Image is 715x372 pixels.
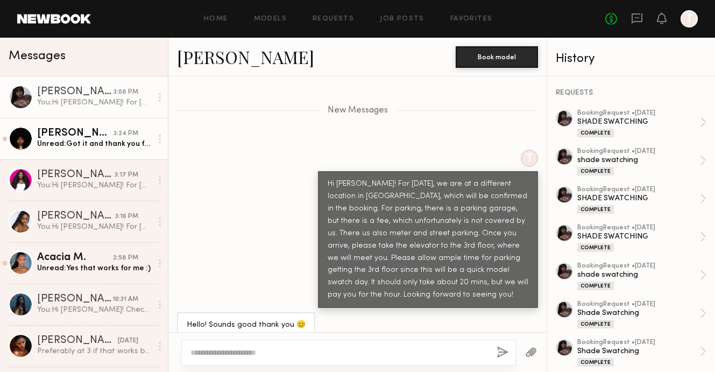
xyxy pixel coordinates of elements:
div: Unread: Yes that works for me :) [37,263,152,273]
div: Acacia M. [37,252,113,263]
div: booking Request • [DATE] [577,110,700,117]
div: [DATE] [118,336,138,346]
div: Shade Swatching [577,346,700,356]
button: Book model [456,46,538,68]
div: You: Hi [PERSON_NAME]! For [DATE], we are at a different location in [GEOGRAPHIC_DATA], which wil... [37,97,152,108]
div: Complete [577,205,614,214]
div: 3:17 PM [115,170,138,180]
a: Favorites [450,16,493,23]
a: bookingRequest •[DATE]shade swatchingComplete [577,263,706,290]
div: [PERSON_NAME] [37,211,115,222]
div: booking Request • [DATE] [577,339,700,346]
a: bookingRequest •[DATE]Shade SwatchingComplete [577,301,706,328]
div: booking Request • [DATE] [577,263,700,270]
div: booking Request • [DATE] [577,301,700,308]
div: You: Hi [PERSON_NAME]! For [DATE], we are at a different location in [GEOGRAPHIC_DATA], which wil... [37,180,152,191]
div: Complete [577,243,614,252]
a: Requests [313,16,354,23]
div: SHADE SWATCHING [577,231,700,242]
div: 10:31 AM [112,294,138,305]
div: History [556,53,706,65]
div: SHADE SWATCHING [577,117,700,127]
div: shade swatching [577,270,700,280]
div: Complete [577,129,614,137]
span: Messages [9,50,66,62]
div: booking Request • [DATE] [577,148,700,155]
a: Models [254,16,287,23]
a: [PERSON_NAME] [177,45,314,68]
div: You: Hi [PERSON_NAME]! For [DATE], we are at a different location in [GEOGRAPHIC_DATA], which wil... [37,222,152,232]
div: Complete [577,167,614,176]
div: Unread: Got it and thank you for the information! [37,139,152,149]
div: 3:08 PM [114,87,138,97]
div: booking Request • [DATE] [577,186,700,193]
a: bookingRequest •[DATE]SHADE SWATCHINGComplete [577,224,706,252]
span: New Messages [328,106,388,115]
a: bookingRequest •[DATE]SHADE SWATCHINGComplete [577,186,706,214]
div: Hi [PERSON_NAME]! For [DATE], we are at a different location in [GEOGRAPHIC_DATA], which will be ... [328,178,528,302]
div: booking Request • [DATE] [577,224,700,231]
a: bookingRequest •[DATE]Shade SwatchingComplete [577,339,706,367]
a: Home [204,16,228,23]
div: [PERSON_NAME] [37,87,114,97]
div: You: Hi [PERSON_NAME]! Checking in to see if you would be available for a swatch test [DATE][DATE... [37,305,152,315]
div: REQUESTS [556,89,706,97]
div: Complete [577,358,614,367]
div: Shade Swatching [577,308,700,318]
div: Complete [577,320,614,328]
a: T [681,10,698,27]
div: 3:24 PM [114,129,138,139]
div: Hello! Sounds good thank you 😊 [187,319,306,332]
div: [PERSON_NAME] [37,170,115,180]
div: [PERSON_NAME] [37,335,118,346]
a: Book model [456,52,538,61]
a: bookingRequest •[DATE]SHADE SWATCHINGComplete [577,110,706,137]
div: SHADE SWATCHING [577,193,700,203]
div: shade swatching [577,155,700,165]
div: 3:16 PM [115,212,138,222]
div: [PERSON_NAME] [37,294,112,305]
div: Complete [577,282,614,290]
a: bookingRequest •[DATE]shade swatchingComplete [577,148,706,176]
div: 2:58 PM [113,253,138,263]
a: Job Posts [380,16,424,23]
div: [PERSON_NAME] [37,128,114,139]
div: Preferably at 3 if that works but I’m flexible [37,346,152,356]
